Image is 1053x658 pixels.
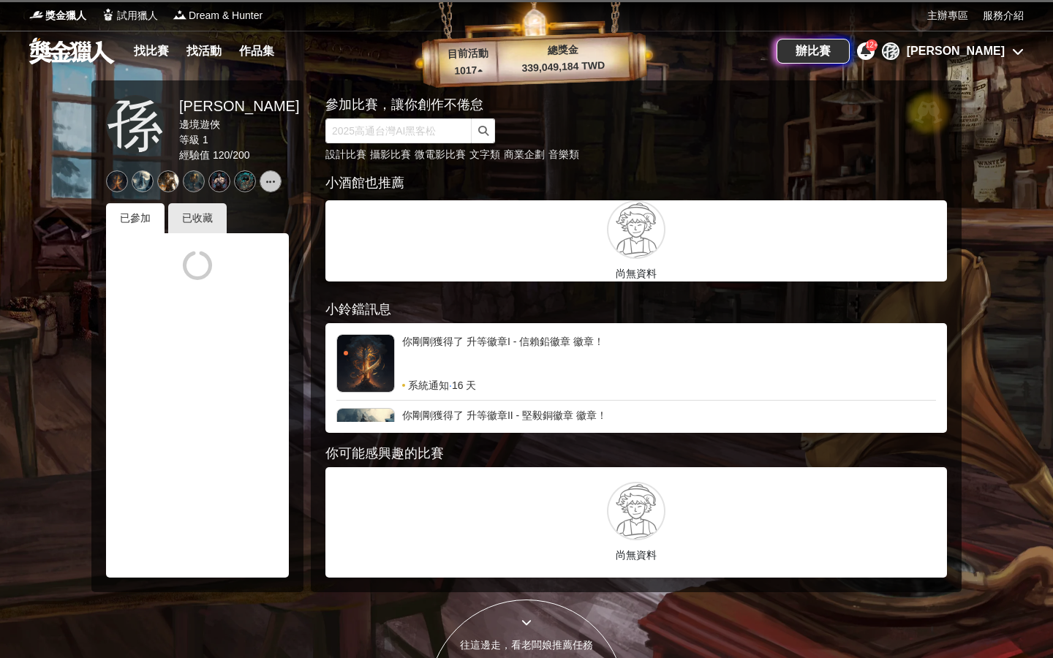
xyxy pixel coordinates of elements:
a: 辦比賽 [777,39,850,64]
div: 已收藏 [168,203,227,233]
a: 服務介紹 [983,8,1024,23]
a: 找活動 [181,41,227,61]
a: 攝影比賽 [370,148,411,160]
p: 1017 ▴ [439,62,498,80]
span: 試用獵人 [117,8,158,23]
div: 小酒館也推薦 [325,173,947,193]
a: 你剛剛獲得了 升等徽章I - 信賴鉛徽章 徽章！系統通知·16 天 [336,334,936,393]
span: 獎金獵人 [45,8,86,23]
img: Logo [29,7,44,22]
input: 2025高通台灣AI黑客松 [325,118,472,143]
div: [PERSON_NAME] [907,42,1005,60]
div: 你剛剛獲得了 升等徽章II - 堅毅銅徽章 徽章！ [402,408,936,452]
p: 總獎金 [497,40,629,60]
a: LogoDream & Hunter [173,8,263,23]
p: 尚無資料 [325,266,947,281]
div: 邊境遊俠 [179,117,299,132]
span: · [449,378,452,393]
span: 系統通知 [408,378,449,393]
div: [PERSON_NAME] [179,95,299,117]
p: 339,049,184 TWD [497,57,630,77]
img: Logo [101,7,116,22]
a: 找比賽 [128,41,175,61]
a: 主辦專區 [927,8,968,23]
div: 參加比賽，讓你創作不倦怠 [325,95,896,115]
img: Logo [173,7,187,22]
p: 尚無資料 [333,548,940,563]
span: Dream & Hunter [189,8,263,23]
span: 經驗值 [179,149,210,161]
a: 文字類 [469,148,500,160]
div: 孫 [882,42,899,60]
div: 小鈴鐺訊息 [325,300,947,319]
p: 目前活動 [438,45,497,63]
a: Logo獎金獵人 [29,8,86,23]
div: 往這邊走，看老闆娘推薦任務 [429,638,624,653]
span: 12+ [866,41,878,49]
a: 孫 [106,95,165,154]
a: 你剛剛獲得了 升等徽章II - 堅毅銅徽章 徽章！系統通知·16 天 [336,408,936,466]
a: 設計比賽 [325,148,366,160]
a: 音樂類 [548,148,579,160]
a: Logo試用獵人 [101,8,158,23]
span: 16 天 [452,378,476,393]
span: 120 / 200 [213,149,250,161]
div: 你可能感興趣的比賽 [325,444,947,464]
div: 已參加 [106,203,165,233]
div: 你剛剛獲得了 升等徽章I - 信賴鉛徽章 徽章！ [402,334,936,378]
a: 作品集 [233,41,280,61]
a: 商業企劃 [504,148,545,160]
span: 等級 [179,134,200,145]
a: 微電影比賽 [415,148,466,160]
span: 1 [203,134,208,145]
